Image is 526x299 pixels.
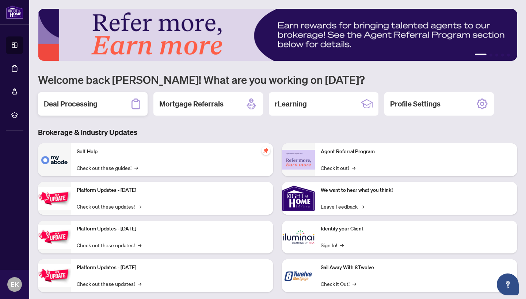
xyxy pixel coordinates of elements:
[38,73,517,86] h1: Welcome back [PERSON_NAME]! What are you working on [DATE]?
[38,127,517,137] h3: Brokerage & Industry Updates
[352,280,356,288] span: →
[321,164,355,172] a: Check it out!→
[138,280,141,288] span: →
[77,241,141,249] a: Check out these updates!→
[390,99,441,109] h2: Profile Settings
[138,241,141,249] span: →
[275,99,307,109] h2: rLearning
[340,241,344,249] span: →
[497,273,519,295] button: Open asap
[321,264,511,272] p: Sail Away With 8Twelve
[495,54,498,57] button: 3
[77,164,138,172] a: Check out these guides!→
[44,99,98,109] h2: Deal Processing
[38,143,71,176] img: Self-Help
[321,202,364,210] a: Leave Feedback→
[77,148,267,156] p: Self-Help
[321,241,344,249] a: Sign In!→
[77,186,267,194] p: Platform Updates - [DATE]
[501,54,504,57] button: 4
[38,264,71,287] img: Platform Updates - June 23, 2025
[38,187,71,210] img: Platform Updates - July 21, 2025
[138,202,141,210] span: →
[475,54,487,57] button: 1
[77,225,267,233] p: Platform Updates - [DATE]
[321,225,511,233] p: Identify your Client
[321,280,356,288] a: Check it Out!→
[134,164,138,172] span: →
[352,164,355,172] span: →
[38,9,517,61] img: Slide 0
[159,99,224,109] h2: Mortgage Referrals
[282,150,315,170] img: Agent Referral Program
[282,221,315,253] img: Identify your Client
[11,279,19,290] span: EK
[489,54,492,57] button: 2
[282,259,315,292] img: Sail Away With 8Twelve
[38,225,71,248] img: Platform Updates - July 8, 2025
[77,280,141,288] a: Check out these updates!→
[77,264,267,272] p: Platform Updates - [DATE]
[507,54,510,57] button: 5
[6,5,23,19] img: logo
[321,148,511,156] p: Agent Referral Program
[361,202,364,210] span: →
[262,146,270,155] span: pushpin
[77,202,141,210] a: Check out these updates!→
[282,182,315,215] img: We want to hear what you think!
[321,186,511,194] p: We want to hear what you think!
